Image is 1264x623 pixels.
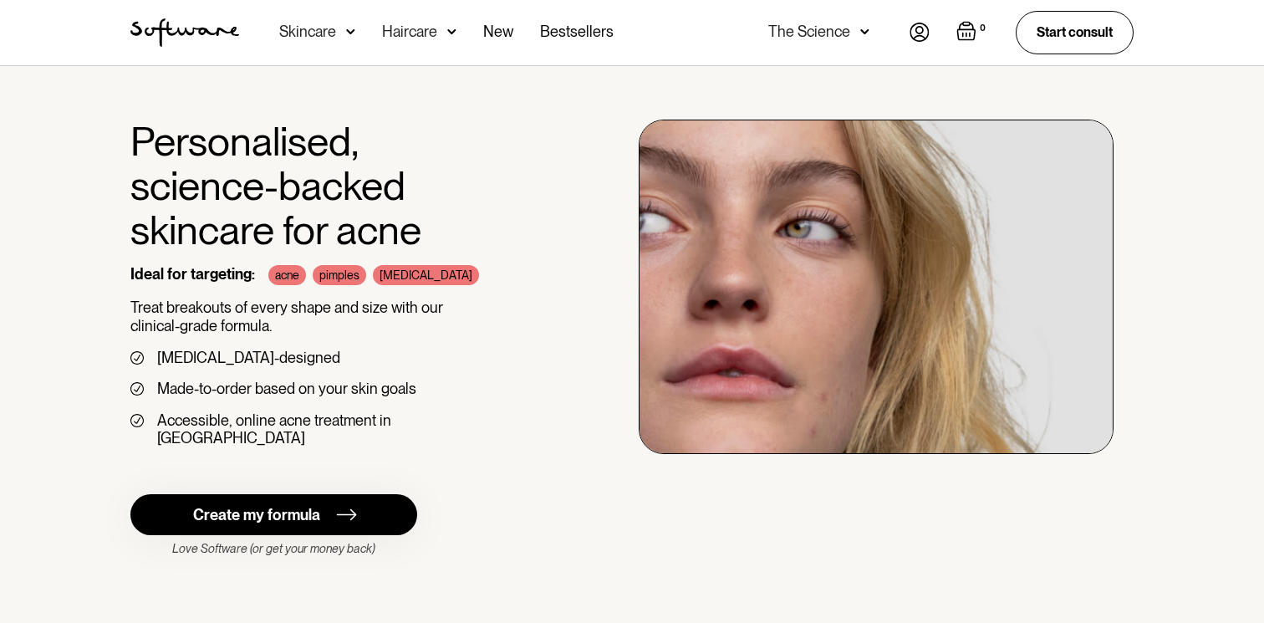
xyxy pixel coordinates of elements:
a: Open cart [956,21,989,44]
img: arrow down [346,23,355,40]
img: Software Logo [130,18,239,47]
div: acne [268,265,306,285]
div: Accessible, online acne treatment in [GEOGRAPHIC_DATA] [157,411,541,447]
div: [MEDICAL_DATA] [373,265,479,285]
div: The Science [768,23,850,40]
div: Ideal for targeting: [130,265,255,285]
div: [MEDICAL_DATA]-designed [157,349,340,367]
div: 0 [976,21,989,36]
p: Treat breakouts of every shape and size with our clinical-grade formula. [130,299,541,334]
div: Haircare [382,23,437,40]
div: Made-to-order based on your skin goals [157,380,416,398]
h1: Personalised, science-backed skincare for acne [130,120,541,252]
div: pimples [313,265,366,285]
a: Start consult [1016,11,1134,54]
div: Love Software (or get your money back) [130,542,417,556]
img: arrow down [860,23,869,40]
a: Create my formula [130,494,417,535]
div: Create my formula [193,506,320,524]
div: Skincare [279,23,336,40]
a: home [130,18,239,47]
img: arrow down [447,23,456,40]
